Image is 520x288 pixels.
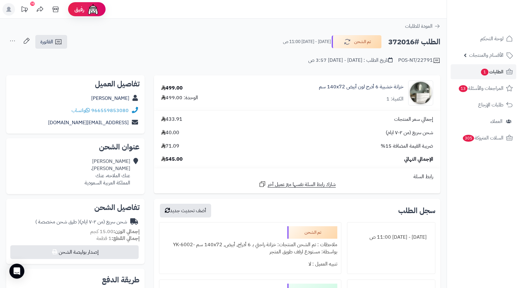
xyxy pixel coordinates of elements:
h3: سجل الطلب [398,207,435,214]
div: Open Intercom Messenger [9,264,24,279]
div: 499.00 [161,85,183,92]
button: إصدار بوليصة الشحن [10,245,139,259]
div: الوحدة: 499.00 [161,94,198,101]
img: logo-2.png [478,13,514,26]
a: خزانة خشبية 6 أدرج لون أبيض 140x72 سم [319,83,404,90]
div: [DATE] - [DATE] 11:00 ص [351,231,431,243]
a: لوحة التحكم [451,31,516,46]
span: السلات المتروكة [462,134,503,142]
span: العودة للطلبات [405,22,433,30]
span: شارك رابط السلة نفسها مع عميل آخر [268,181,336,188]
span: لوحة التحكم [480,34,503,43]
a: العملاء [451,114,516,129]
span: الفاتورة [40,38,53,46]
small: 15.00 كجم [90,228,140,235]
a: السلات المتروكة305 [451,130,516,145]
a: واتساب [72,107,90,114]
div: POS-NT/22791 [398,57,440,64]
div: شحن سريع (من ٢-٧ ايام) [35,218,127,226]
button: تم الشحن [332,35,382,48]
a: 966559853080 [91,107,129,114]
span: 40.00 [161,129,179,136]
img: ai-face.png [87,3,99,16]
span: ضريبة القيمة المضافة 15% [381,143,433,150]
button: أضف تحديث جديد [160,204,211,217]
span: 545.00 [161,156,183,163]
small: 1 قطعة [97,235,140,242]
span: رفيق [74,6,84,13]
div: 10 [30,2,35,6]
strong: إجمالي القطع: [111,235,140,242]
div: رابط السلة [156,173,438,180]
a: المراجعات والأسئلة13 [451,81,516,96]
div: [PERSON_NAME] [PERSON_NAME]، عنك الملاحه، عنك المملكة العربية السعودية [85,158,130,186]
div: تنبيه العميل : لا [163,258,337,270]
strong: إجمالي الوزن: [113,228,140,235]
span: 1 [481,69,489,76]
img: 1746709299-1702541934053-68567865785768-1000x1000-90x90.jpg [409,81,433,105]
span: المراجعات والأسئلة [458,84,503,93]
div: ملاحظات : تم الشحن المنتجات: خزانة راحتي بـ 6 أدراج, أبيض, ‎140x72 سم‏ -YK-6002 بواسطة: مستودع ار... [163,239,337,258]
div: تم الشحن [287,226,337,239]
span: إجمالي سعر المنتجات [394,116,433,123]
a: الطلبات1 [451,64,516,79]
div: الكمية: 1 [386,95,404,103]
a: تحديثات المنصة [17,3,32,17]
a: العودة للطلبات [405,22,440,30]
span: شحن سريع (من ٢-٧ ايام) [386,129,433,136]
a: [PERSON_NAME] [91,95,129,102]
span: ( طرق شحن مخصصة ) [35,218,80,226]
a: [EMAIL_ADDRESS][DOMAIN_NAME] [48,119,129,126]
a: الفاتورة [35,35,67,49]
span: 13 [458,85,468,92]
h2: طريقة الدفع [102,276,140,284]
span: الطلبات [480,67,503,76]
a: طلبات الإرجاع [451,97,516,112]
div: تاريخ الطلب : [DATE] - [DATE] 3:57 ص [308,57,393,64]
small: [DATE] - [DATE] 11:00 ص [283,39,331,45]
h2: عنوان الشحن [11,143,140,151]
span: الأقسام والمنتجات [469,51,503,60]
h2: الطلب #372016 [388,36,440,48]
span: 71.09 [161,143,179,150]
h2: تفاصيل الشحن [11,204,140,211]
span: 305 [463,135,474,142]
span: العملاء [490,117,503,126]
span: 433.91 [161,116,182,123]
a: شارك رابط السلة نفسها مع عميل آخر [259,180,336,188]
span: طلبات الإرجاع [478,100,503,109]
h2: تفاصيل العميل [11,80,140,88]
span: الإجمالي النهائي [404,156,433,163]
